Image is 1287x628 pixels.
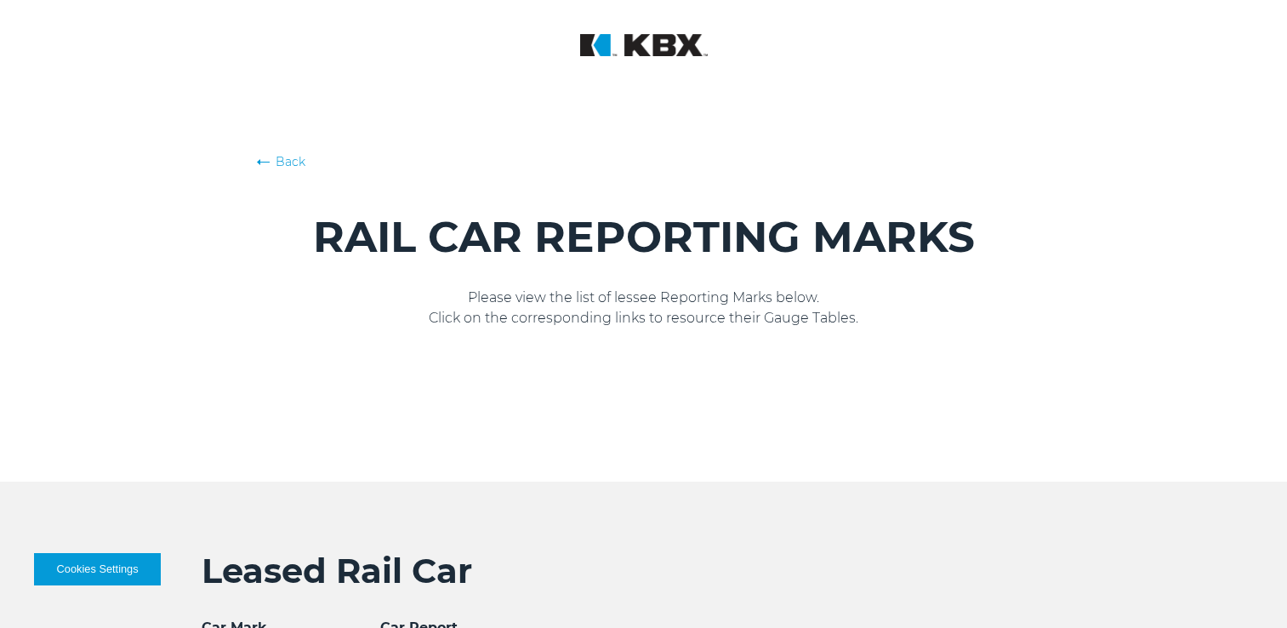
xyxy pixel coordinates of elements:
[257,213,1031,262] h1: RAIL CAR REPORTING MARKS
[257,153,1031,170] a: Back
[34,553,161,585] button: Cookies Settings
[257,288,1031,328] p: Please view the list of lessee Reporting Marks below. Click on the corresponding links to resourc...
[580,34,708,56] img: KBX Logistics
[202,550,1086,592] h2: Leased Rail Car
